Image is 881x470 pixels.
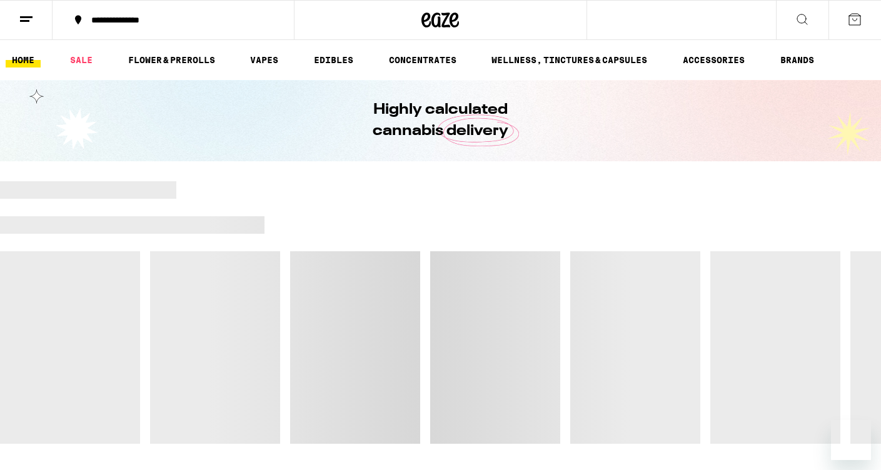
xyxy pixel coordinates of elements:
a: EDIBLES [308,52,360,67]
a: VAPES [244,52,284,67]
iframe: Button to launch messaging window [831,420,871,460]
a: FLOWER & PREROLLS [122,52,221,67]
a: BRANDS [774,52,820,67]
h1: Highly calculated cannabis delivery [338,99,544,142]
a: CONCENTRATES [383,52,463,67]
a: HOME [6,52,41,67]
a: SALE [64,52,99,67]
a: WELLNESS, TINCTURES & CAPSULES [485,52,653,67]
a: ACCESSORIES [677,52,751,67]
